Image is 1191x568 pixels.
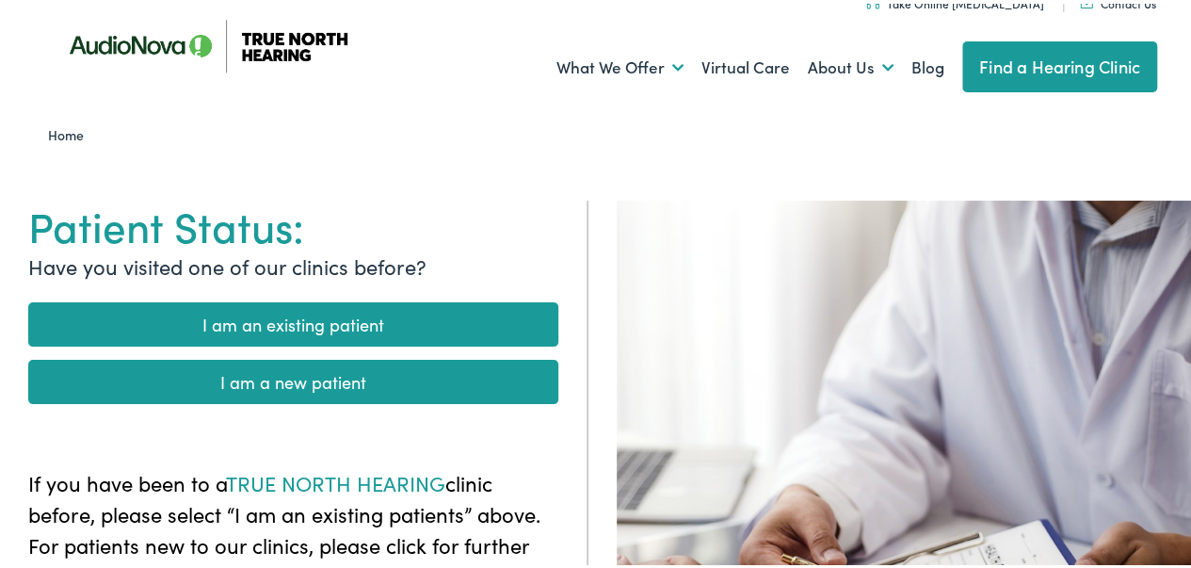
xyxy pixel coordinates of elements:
[28,247,558,278] p: Have you visited one of our clinics before?
[28,197,558,247] h1: Patient Status:
[48,122,92,140] a: Home
[28,356,558,400] a: I am a new patient
[556,29,684,99] a: What We Offer
[701,29,790,99] a: Virtual Care
[28,299,558,343] a: I am an existing patient
[808,29,893,99] a: About Us
[911,29,944,99] a: Blog
[226,464,445,494] span: TRUE NORTH HEARING
[962,38,1157,89] a: Find a Hearing Clinic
